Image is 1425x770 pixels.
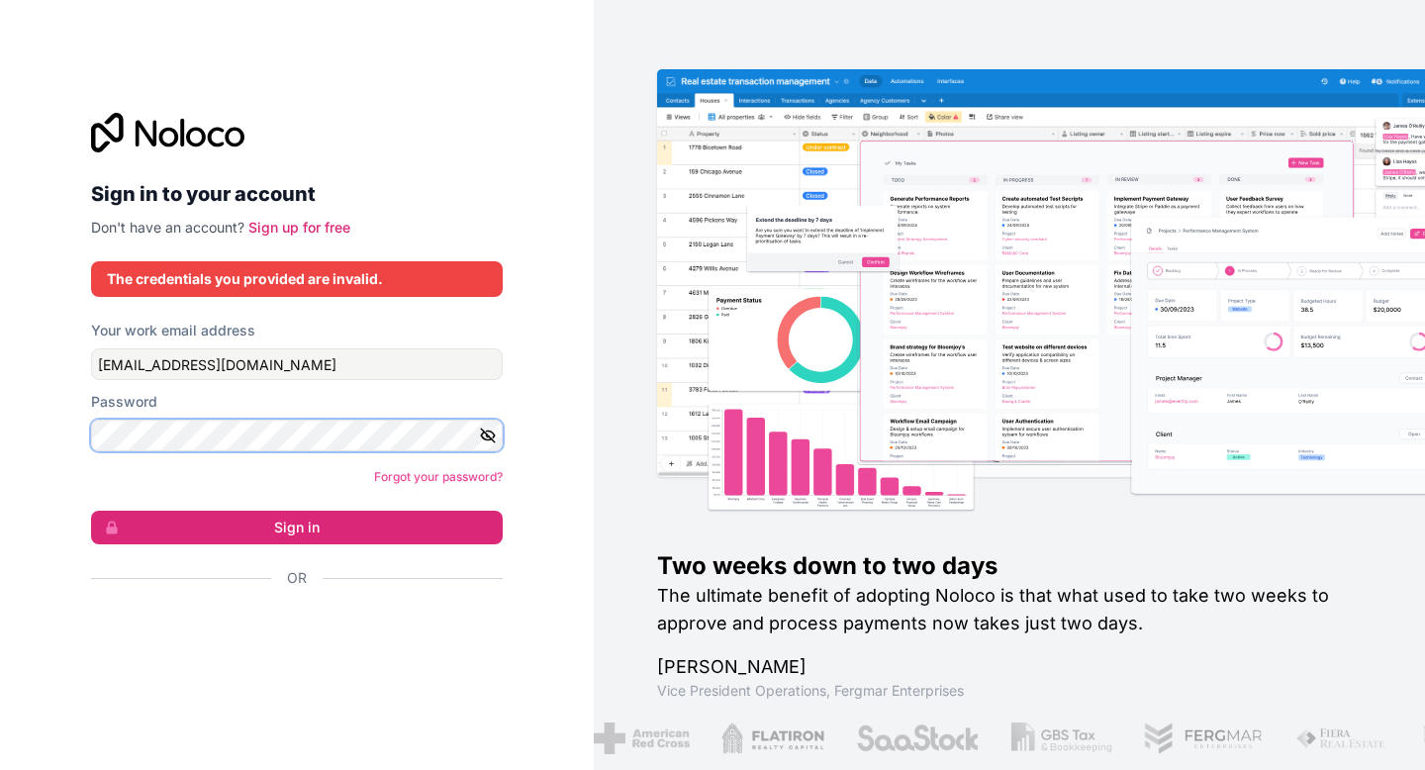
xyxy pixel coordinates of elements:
img: /assets/american-red-cross-BAupjrZR.png [594,722,690,754]
input: Email address [91,348,503,380]
img: /assets/flatiron-C8eUkumj.png [721,722,824,754]
input: Password [91,420,503,451]
a: Sign up for free [248,219,350,236]
h1: [PERSON_NAME] [657,653,1362,681]
img: /assets/fergmar-CudnrXN5.png [1143,722,1264,754]
img: /assets/fiera-fwj2N5v4.png [1295,722,1388,754]
a: Forgot your password? [374,469,503,484]
iframe: Sign in with Google Button [81,610,497,653]
span: Or [287,568,307,588]
div: The credentials you provided are invalid. [107,269,487,289]
label: Your work email address [91,321,255,340]
span: Don't have an account? [91,219,244,236]
h1: Vice President Operations , Fergmar Enterprises [657,681,1362,701]
img: /assets/gbstax-C-GtDUiK.png [1011,722,1112,754]
h2: Sign in to your account [91,176,503,212]
label: Password [91,392,157,412]
img: /assets/saastock-C6Zbiodz.png [855,722,980,754]
h1: Two weeks down to two days [657,550,1362,582]
h2: The ultimate benefit of adopting Noloco is that what used to take two weeks to approve and proces... [657,582,1362,637]
button: Sign in [91,511,503,544]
